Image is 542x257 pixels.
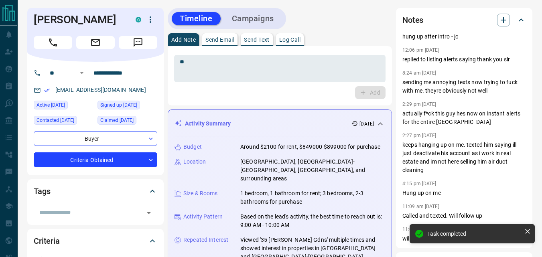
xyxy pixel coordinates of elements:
p: 4:15 pm [DATE] [402,181,436,186]
p: [DATE] [359,120,374,127]
p: hung up after intro - jc [402,32,526,41]
div: Notes [402,10,526,30]
span: Active [DATE] [37,101,65,109]
p: Send Text [244,37,270,42]
span: Call [34,36,72,49]
span: Message [119,36,157,49]
button: Open [143,207,154,219]
p: 2:29 pm [DATE] [402,101,436,107]
p: 2:27 pm [DATE] [402,133,436,138]
h2: Notes [402,14,423,26]
h2: Tags [34,185,50,198]
p: Log Call [279,37,300,42]
div: Criteria Obtained [34,152,157,167]
h2: Criteria [34,235,60,247]
p: Activity Summary [185,119,231,128]
span: Claimed [DATE] [100,116,134,124]
h1: [PERSON_NAME] [34,13,124,26]
p: 8:24 am [DATE] [402,70,436,76]
p: Around $2100 for rent, $849000-$899000 for purchase [240,143,380,151]
p: replied to listing alerts saying thank you sir [402,55,526,64]
svg: Email Verified [44,87,50,93]
a: [EMAIL_ADDRESS][DOMAIN_NAME] [55,87,146,93]
div: Activity Summary[DATE] [175,116,385,131]
p: Based on the lead's activity, the best time to reach out is: 9:00 AM - 10:00 AM [240,212,385,229]
p: 11:09 am [DATE] [402,204,439,209]
p: 12:06 pm [DATE] [402,47,439,53]
div: Task completed [427,231,521,237]
p: Location [183,158,206,166]
div: Thu May 22 2025 [34,101,93,112]
div: Buyer [34,131,157,146]
button: Timeline [172,12,221,25]
p: Activity Pattern [183,212,223,221]
p: Add Note [171,37,196,42]
button: Open [77,68,87,78]
p: 11:06 am [DATE] [402,227,439,232]
span: Email [76,36,115,49]
p: actually f*ck this guy hes now on instant alerts for the entire [GEOGRAPHIC_DATA] [402,109,526,126]
span: Signed up [DATE] [100,101,137,109]
p: [GEOGRAPHIC_DATA], [GEOGRAPHIC_DATA]-[GEOGRAPHIC_DATA], [GEOGRAPHIC_DATA], and surrounding areas [240,158,385,183]
div: condos.ca [136,17,141,22]
p: 1 bedroom, 1 bathroom for rent; 3 bedrooms, 2-3 bathrooms for purchase [240,189,385,206]
button: Campaigns [224,12,282,25]
p: Repeated Interest [183,236,228,244]
p: will send text [402,235,526,243]
p: Called and texted. Will follow up [402,212,526,220]
div: Tags [34,182,157,201]
p: Hung up on me [402,189,526,197]
p: Budget [183,143,202,151]
p: keeps hanging up on me. texted him saying ill just deactivate his account as i work in real estat... [402,141,526,174]
p: Send Email [205,37,234,42]
div: Thu Dec 05 2024 [34,116,93,127]
span: Contacted [DATE] [37,116,74,124]
p: sending me annoying texts now trying to fuck with me. theyre obviously not well [402,78,526,95]
div: Sun Aug 11 2024 [97,101,157,112]
div: Criteria [34,231,157,251]
p: Size & Rooms [183,189,218,198]
div: Mon Dec 16 2024 [97,116,157,127]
